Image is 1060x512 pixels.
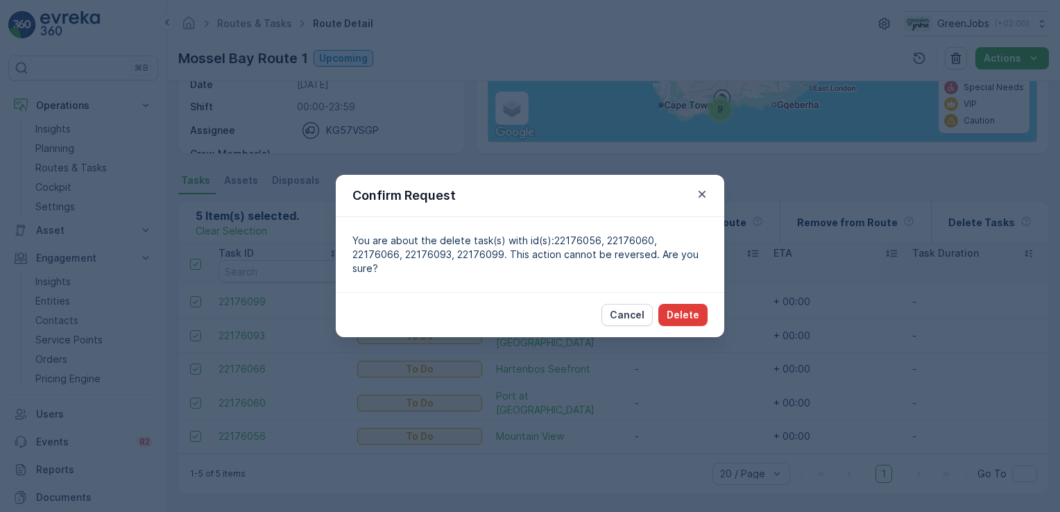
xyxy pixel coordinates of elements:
button: Cancel [601,304,653,326]
button: Delete [658,304,708,326]
p: Cancel [610,308,644,322]
p: Delete [667,308,699,322]
p: Confirm Request [352,186,456,205]
p: You are about the delete task(s) with id(s):22176056, 22176060, 22176066, 22176093, 22176099. Thi... [352,234,708,275]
